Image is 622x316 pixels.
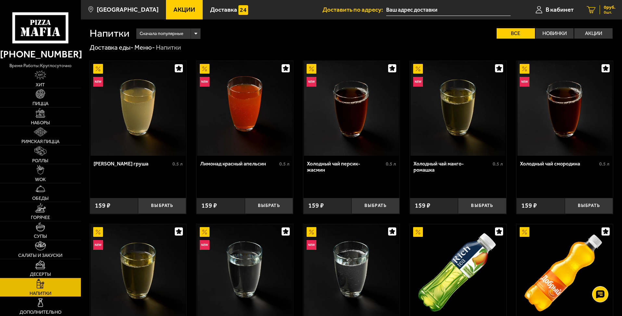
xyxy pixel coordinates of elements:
[536,28,574,39] label: Новинки
[307,64,316,74] img: Акционный
[21,139,59,144] span: Римская пицца
[386,4,511,16] span: г Санкт-Петербург, пр-кт Энтузиастов, д 39 к 1
[546,6,574,13] span: В кабинет
[90,61,186,156] a: АкционныйНовинкаЛимонад груша
[520,77,529,87] img: Новинка
[238,5,248,15] img: 15daf4d41897b9f0e9f617042186c801.svg
[200,64,209,74] img: Акционный
[93,64,103,74] img: Акционный
[413,77,423,87] img: Новинка
[95,202,110,209] span: 159 ₽
[604,5,616,10] span: 0 руб.
[410,61,506,156] a: АкционныйНовинкаХолодный чай манго-ромашка
[90,28,130,39] h1: Напитки
[32,158,48,163] span: Роллы
[307,77,316,87] img: Новинка
[200,240,209,250] img: Новинка
[303,61,400,156] a: АкционныйНовинкаХолодный чай персик-жасмин
[574,28,613,39] label: Акции
[156,43,181,52] div: Напитки
[520,64,529,74] img: Акционный
[90,43,133,51] a: Доставка еды-
[308,202,324,209] span: 159 ₽
[521,202,537,209] span: 159 ₽
[386,161,396,167] span: 0.5 л
[307,161,385,173] div: Холодный чай персик-жасмин
[210,6,237,13] span: Доставка
[323,6,386,13] span: Доставить по адресу:
[307,227,316,237] img: Акционный
[91,61,185,156] img: Лимонад груша
[34,234,47,239] span: Супы
[520,227,529,237] img: Акционный
[413,227,423,237] img: Акционный
[520,161,598,167] div: Холодный чай смородина
[19,310,61,315] span: Дополнительно
[31,120,50,125] span: Наборы
[565,198,613,214] button: Выбрать
[138,198,186,214] button: Выбрать
[304,61,399,156] img: Холодный чай персик-жасмин
[200,77,209,87] img: Новинка
[172,161,183,167] span: 0.5 л
[307,240,316,250] img: Новинка
[32,101,48,106] span: Пицца
[604,10,616,14] span: 0 шт.
[93,77,103,87] img: Новинка
[93,240,103,250] img: Новинка
[31,215,50,220] span: Горячее
[140,28,183,40] span: Сначала популярные
[497,28,535,39] label: Все
[94,161,171,167] div: [PERSON_NAME] груша
[493,161,503,167] span: 0.5 л
[173,6,195,13] span: Акции
[516,61,613,156] a: АкционныйНовинкаХолодный чай смородина
[97,6,159,13] span: [GEOGRAPHIC_DATA]
[197,61,292,156] img: Лимонад красный апельсин
[32,196,49,201] span: Обеды
[458,198,506,214] button: Выбрать
[415,202,430,209] span: 159 ₽
[30,272,51,277] span: Десерты
[93,227,103,237] img: Акционный
[18,253,62,258] span: Салаты и закуски
[351,198,400,214] button: Выбрать
[413,161,491,173] div: Холодный чай манго-ромашка
[413,64,423,74] img: Акционный
[197,61,293,156] a: АкционныйНовинкаЛимонад красный апельсин
[517,61,612,156] img: Холодный чай смородина
[30,291,51,296] span: Напитки
[245,198,293,214] button: Выбрать
[201,202,217,209] span: 159 ₽
[35,177,46,182] span: WOK
[200,227,209,237] img: Акционный
[36,82,45,87] span: Хит
[599,161,609,167] span: 0.5 л
[386,4,511,16] input: Ваш адрес доставки
[411,61,505,156] img: Холодный чай манго-ромашка
[200,161,278,167] div: Лимонад красный апельсин
[134,43,155,51] a: Меню-
[279,161,289,167] span: 0.5 л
